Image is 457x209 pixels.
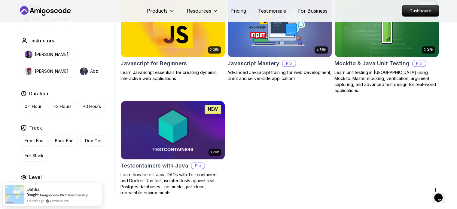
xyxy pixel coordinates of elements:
[191,163,205,169] p: Pro
[187,7,211,14] p: Resources
[121,101,225,159] img: Testcontainers with Java card
[25,51,32,58] img: instructor img
[21,150,47,161] button: Full Stack
[30,37,54,44] h2: Instructors
[210,150,219,155] p: 1.28h
[227,59,279,68] h2: Javascript Mastery
[81,135,106,146] button: Dev Ops
[80,67,88,75] img: instructor img
[21,48,72,61] button: instructor img[PERSON_NAME]
[25,103,41,109] p: 0-1 Hour
[76,65,102,78] button: instructor imgAbz
[208,106,218,112] p: NEW
[316,48,326,52] p: 4.58h
[120,161,188,170] h2: Testcontainers with Java
[53,103,72,109] p: 1-3 Hours
[282,60,296,66] p: Pro
[258,7,286,14] a: Testimonials
[25,138,44,144] p: Front End
[26,192,39,197] span: Bought
[230,7,246,14] a: Pricing
[5,185,24,204] img: provesource social proof notification image
[79,101,105,112] button: +3 Hours
[35,68,69,74] p: [PERSON_NAME]
[21,135,47,146] button: Front End
[85,138,102,144] p: Dev Ops
[55,138,74,144] p: Back End
[402,5,439,17] a: Dashboard
[26,187,40,192] span: Dahlia
[147,7,175,19] button: Products
[120,69,225,81] p: Learn JavaScript essentials for creating dynamic, interactive web applications
[29,124,42,131] h2: Track
[29,90,48,97] h2: Duration
[39,193,88,197] a: Amigoscode PRO Membership
[210,48,219,52] p: 2.05h
[21,65,72,78] button: instructor img[PERSON_NAME]
[120,101,225,196] a: Testcontainers with Java card1.28hNEWTestcontainers with JavaProLearn how to test Java DAOs with ...
[83,103,101,109] p: +3 Hours
[120,59,187,68] h2: Javascript for Beginners
[26,198,44,203] span: a month ago
[29,174,42,181] h2: Level
[49,101,75,112] button: 1-3 Hours
[147,7,168,14] p: Products
[35,51,69,57] p: [PERSON_NAME]
[227,69,332,81] p: Advanced JavaScript training for web development, client and server-side applications
[51,135,78,146] button: Back End
[21,101,45,112] button: 0-1 Hour
[25,67,32,75] img: instructor img
[187,7,218,19] button: Resources
[120,172,225,196] p: Learn how to test Java DAOs with Testcontainers and Docker. Run fast, isolated tests against real...
[424,48,433,52] p: 2.02h
[413,60,426,66] p: Pro
[402,5,439,16] p: Dashboard
[334,59,410,68] h2: Mockito & Java Unit Testing
[25,153,44,159] p: Full Stack
[298,7,328,14] a: For Business
[90,68,98,74] p: Abz
[432,185,451,203] iframe: chat widget
[334,69,439,94] p: Learn unit testing in [GEOGRAPHIC_DATA] using Mockito. Master mocking, verification, argument cap...
[50,198,69,203] a: ProveSource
